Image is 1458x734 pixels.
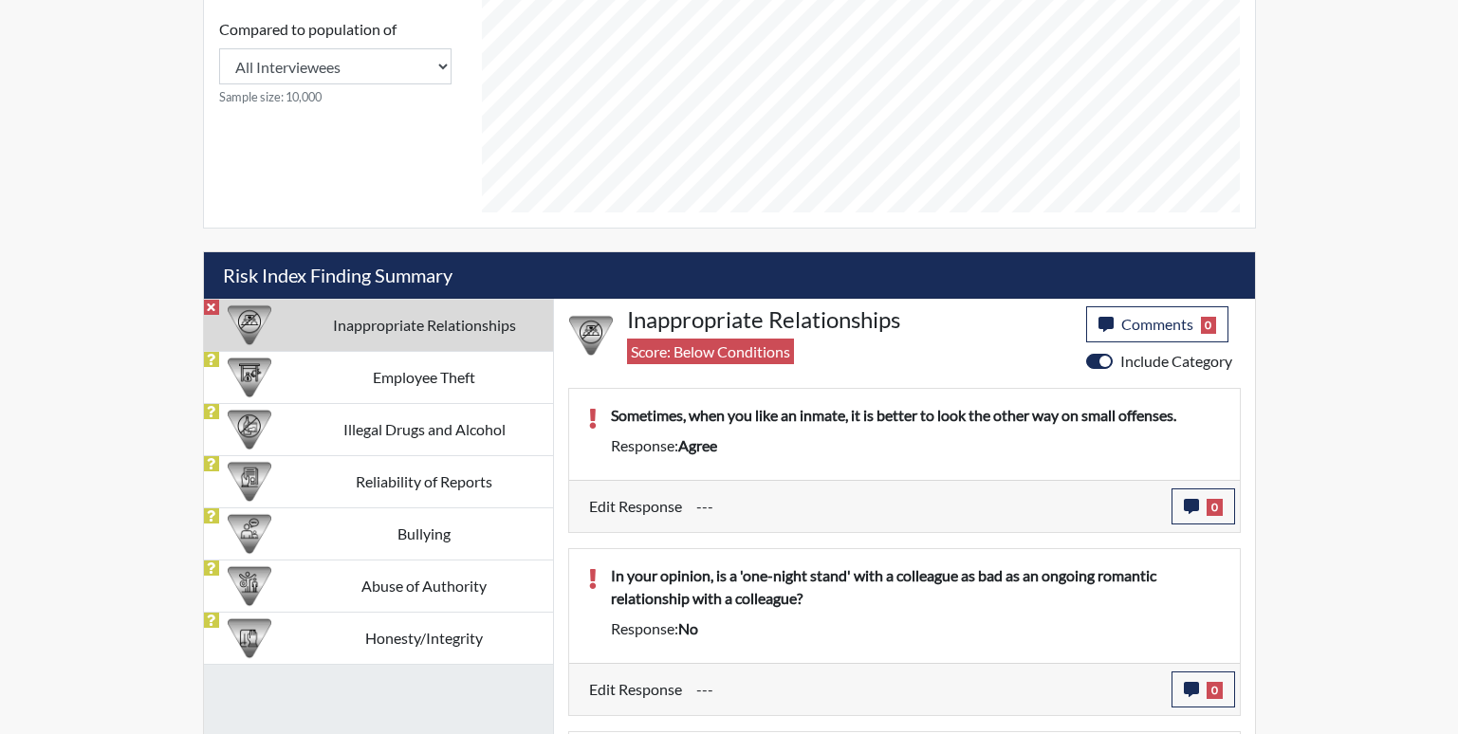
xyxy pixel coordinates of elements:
div: Update the test taker's response, the change might impact the score [682,671,1172,707]
label: Compared to population of [219,18,397,41]
div: Response: [597,434,1235,457]
td: Bullying [296,507,553,560]
img: CATEGORY%20ICON-04.6d01e8fa.png [228,512,271,556]
td: Illegal Drugs and Alcohol [296,403,553,455]
img: CATEGORY%20ICON-14.139f8ef7.png [228,303,271,347]
img: CATEGORY%20ICON-11.a5f294f4.png [228,616,271,660]
div: Consistency Score comparison among population [219,18,452,106]
div: Update the test taker's response, the change might impact the score [682,488,1172,524]
label: Edit Response [589,488,682,524]
label: Edit Response [589,671,682,707]
td: Abuse of Authority [296,560,553,612]
label: Include Category [1120,350,1232,373]
img: CATEGORY%20ICON-12.0f6f1024.png [228,408,271,451]
img: CATEGORY%20ICON-01.94e51fac.png [228,564,271,608]
p: In your opinion, is a 'one-night stand' with a colleague as bad as an ongoing romantic relationsh... [611,564,1221,610]
img: CATEGORY%20ICON-14.139f8ef7.png [569,314,613,358]
td: Reliability of Reports [296,455,553,507]
span: Score: Below Conditions [627,339,794,364]
div: Response: [597,617,1235,640]
button: 0 [1172,488,1235,524]
h5: Risk Index Finding Summary [204,252,1255,299]
button: Comments0 [1086,306,1229,342]
img: CATEGORY%20ICON-20.4a32fe39.png [228,460,271,504]
p: Sometimes, when you like an inmate, it is better to look the other way on small offenses. [611,404,1221,427]
small: Sample size: 10,000 [219,88,452,106]
span: 0 [1201,317,1217,334]
td: Inappropriate Relationships [296,299,553,351]
span: 0 [1207,499,1223,516]
span: agree [678,436,717,454]
span: no [678,619,698,637]
td: Employee Theft [296,351,553,403]
span: Comments [1121,315,1193,333]
h4: Inappropriate Relationships [627,306,1072,334]
img: CATEGORY%20ICON-07.58b65e52.png [228,356,271,399]
span: 0 [1207,682,1223,699]
button: 0 [1172,671,1235,707]
td: Honesty/Integrity [296,612,553,664]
